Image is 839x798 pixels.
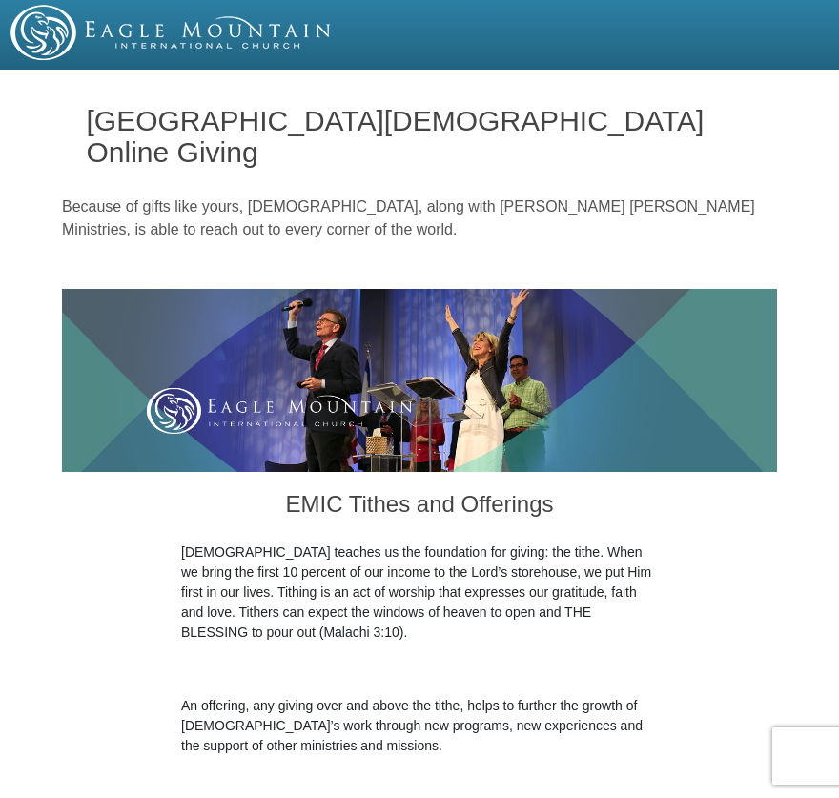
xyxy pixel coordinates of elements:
[10,5,333,60] img: EMIC
[181,472,658,542] h3: EMIC Tithes and Offerings
[87,105,753,168] h1: [GEOGRAPHIC_DATA][DEMOGRAPHIC_DATA] Online Giving
[181,696,658,756] p: An offering, any giving over and above the tithe, helps to further the growth of [DEMOGRAPHIC_DAT...
[181,542,658,643] p: [DEMOGRAPHIC_DATA] teaches us the foundation for giving: the tithe. When we bring the first 10 pe...
[62,195,777,241] p: Because of gifts like yours, [DEMOGRAPHIC_DATA], along with [PERSON_NAME] [PERSON_NAME] Ministrie...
